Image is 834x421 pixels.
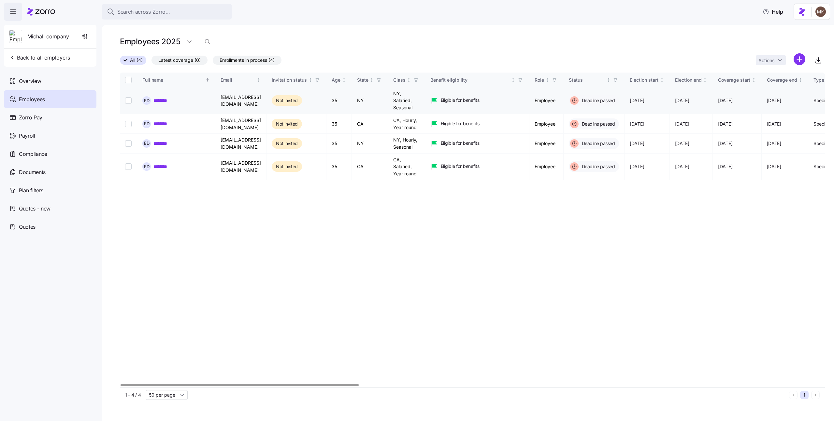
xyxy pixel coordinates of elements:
div: Email [221,76,255,84]
span: [DATE] [630,121,644,127]
td: 35 [326,88,352,114]
span: [DATE] [675,97,689,104]
span: All (4) [130,56,143,64]
td: NY [352,134,388,153]
svg: add icon [794,53,805,65]
div: Coverage start [718,76,750,84]
span: Compliance [19,150,47,158]
span: Not invited [276,120,298,128]
button: Help [757,5,788,18]
div: Age [332,76,340,84]
div: Not sorted [308,78,313,82]
span: Deadline passed [580,140,615,147]
span: 1 - 4 / 4 [125,392,141,398]
td: [EMAIL_ADDRESS][DOMAIN_NAME] [215,114,266,134]
th: AgeNot sorted [326,73,352,88]
span: Special [813,121,828,127]
th: RoleNot sorted [529,73,564,88]
button: Actions [756,55,786,65]
div: Not sorted [606,78,611,82]
td: [EMAIL_ADDRESS][DOMAIN_NAME] [215,154,266,180]
span: [DATE] [767,140,781,147]
div: Not sorted [342,78,346,82]
span: E D [144,165,150,169]
a: Quotes [4,218,96,236]
span: E D [144,122,150,126]
input: Select record 4 [125,163,132,170]
h1: Employees 2025 [120,36,180,47]
span: [DATE] [767,163,781,170]
td: [EMAIL_ADDRESS][DOMAIN_NAME] [215,134,266,153]
span: Eligible for benefits [441,140,480,146]
input: Select record 2 [125,121,132,127]
div: Election start [630,76,658,84]
span: Zorro Pay [19,114,42,122]
button: Back to all employers [7,51,73,64]
div: Not sorted [752,78,756,82]
div: Sorted ascending [205,78,210,82]
span: [DATE] [630,140,644,147]
a: Quotes - new [4,199,96,218]
div: Not sorted [660,78,664,82]
span: Eligible for benefits [441,120,480,127]
span: E D [144,99,150,103]
div: Class [393,76,406,84]
input: Select record 1 [125,97,132,104]
a: Payroll [4,127,96,145]
span: E D [144,141,150,145]
th: EmailNot sorted [215,73,266,88]
span: [DATE] [767,97,781,104]
span: Not invited [276,140,298,147]
td: Employee [529,88,564,114]
span: [DATE] [630,97,644,104]
div: Not sorted [369,78,374,82]
th: StateNot sorted [352,73,388,88]
div: State [357,76,368,84]
span: Special [813,163,828,170]
td: Employee [529,154,564,180]
span: [DATE] [718,97,732,104]
div: Not sorted [407,78,411,82]
div: Benefit eligibility [430,76,510,84]
span: Payroll [19,132,35,140]
a: Overview [4,72,96,90]
div: Not sorted [511,78,515,82]
input: Select record 3 [125,140,132,147]
th: Benefit eligibilityNot sorted [425,73,529,88]
a: Compliance [4,145,96,163]
a: Employees [4,90,96,108]
span: [DATE] [675,121,689,127]
td: [EMAIL_ADDRESS][DOMAIN_NAME] [215,88,266,114]
td: CA [352,114,388,134]
button: Previous page [789,391,798,399]
div: Invitation status [272,76,307,84]
span: [DATE] [718,163,732,170]
img: 5ab780eebedb11a070f00e4a129a1a32 [815,7,826,17]
td: CA [352,154,388,180]
span: Michali company [27,33,69,41]
div: Not sorted [703,78,707,82]
input: Select all records [125,77,132,83]
th: Election startNot sorted [625,73,670,88]
span: Not invited [276,97,298,104]
span: Special [813,97,828,104]
span: [DATE] [675,140,689,147]
td: 35 [326,114,352,134]
span: [DATE] [675,163,689,170]
button: 1 [800,391,809,399]
td: CA, Hourly, Year round [388,114,425,134]
span: Quotes - new [19,205,50,213]
th: Election endNot sorted [670,73,713,88]
div: Full name [142,76,204,84]
span: [DATE] [718,121,732,127]
span: [DATE] [718,140,732,147]
th: Invitation statusNot sorted [266,73,326,88]
span: Special [813,140,828,147]
img: Employer logo [9,30,22,43]
div: Not sorted [545,78,550,82]
span: [DATE] [630,163,644,170]
span: Actions [758,58,774,63]
td: NY, Hourly, Seasonal [388,134,425,153]
span: Documents [19,168,46,176]
a: Plan filters [4,181,96,199]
